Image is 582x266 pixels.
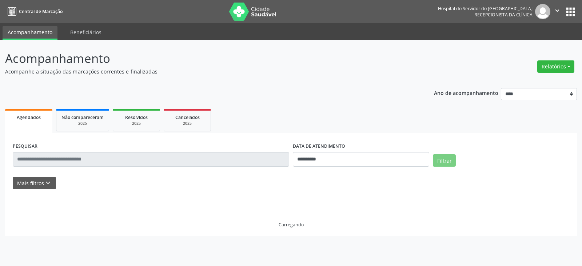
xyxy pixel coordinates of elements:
[13,177,56,190] button: Mais filtroskeyboard_arrow_down
[438,5,533,12] div: Hospital do Servidor do [GEOGRAPHIC_DATA]
[564,5,577,18] button: apps
[550,4,564,19] button: 
[13,141,37,152] label: PESQUISAR
[44,179,52,187] i: keyboard_arrow_down
[537,60,574,73] button: Relatórios
[5,5,63,17] a: Central de Marcação
[175,114,200,120] span: Cancelados
[17,114,41,120] span: Agendados
[293,141,345,152] label: DATA DE ATENDIMENTO
[65,26,107,39] a: Beneficiários
[553,7,561,15] i: 
[433,154,456,167] button: Filtrar
[169,121,206,126] div: 2025
[5,49,405,68] p: Acompanhamento
[118,121,155,126] div: 2025
[61,114,104,120] span: Não compareceram
[5,68,405,75] p: Acompanhe a situação das marcações correntes e finalizadas
[61,121,104,126] div: 2025
[434,88,498,97] p: Ano de acompanhamento
[19,8,63,15] span: Central de Marcação
[535,4,550,19] img: img
[279,222,304,228] div: Carregando
[3,26,57,40] a: Acompanhamento
[474,12,533,18] span: Recepcionista da clínica
[125,114,148,120] span: Resolvidos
